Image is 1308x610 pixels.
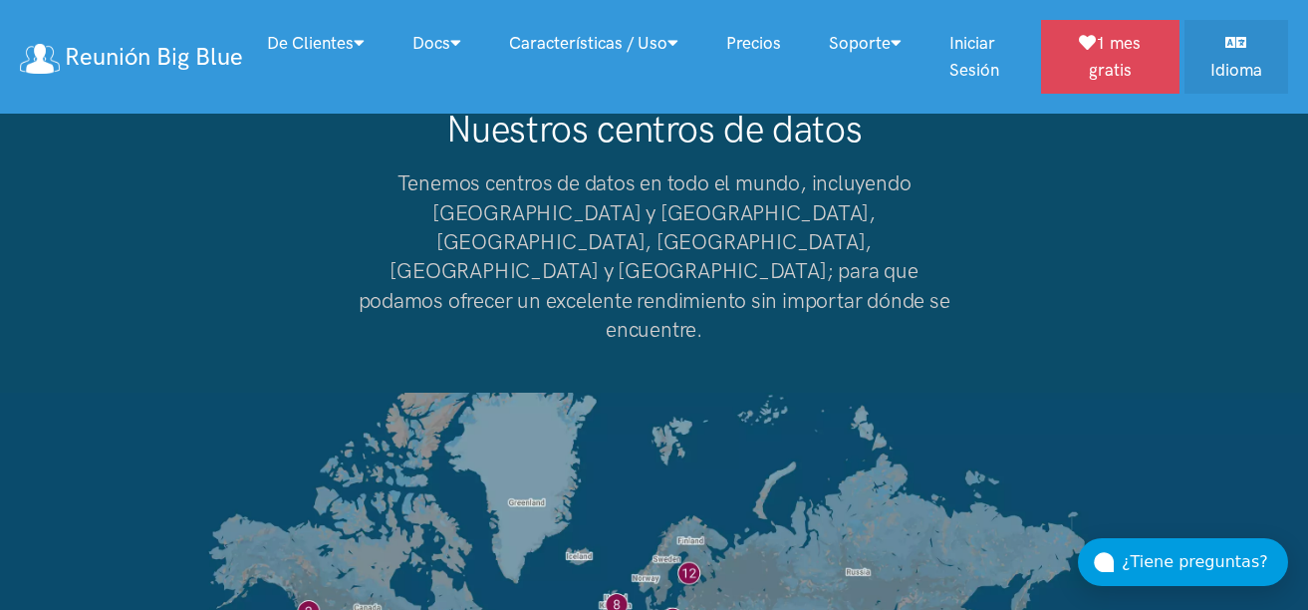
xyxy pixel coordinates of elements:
a: Docs [389,22,485,65]
img: logo [20,44,60,74]
div: ¿Tiene preguntas? [1122,549,1288,575]
button: ¿Tiene preguntas? [1078,538,1288,586]
a: Precios [702,22,805,65]
a: Soporte [805,22,925,65]
a: 1 mes gratis [1041,20,1179,94]
a: Reunión Big Blue [20,36,243,79]
a: Iniciar sesión [925,22,1041,92]
a: De clientes [243,22,389,65]
a: Características / uso [485,22,702,65]
h1: Nuestros centros de datos [347,105,961,152]
h3: Tenemos centros de datos en todo el mundo, incluyendo [GEOGRAPHIC_DATA] y [GEOGRAPHIC_DATA], [GEO... [347,168,961,344]
a: Idioma [1184,20,1288,94]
